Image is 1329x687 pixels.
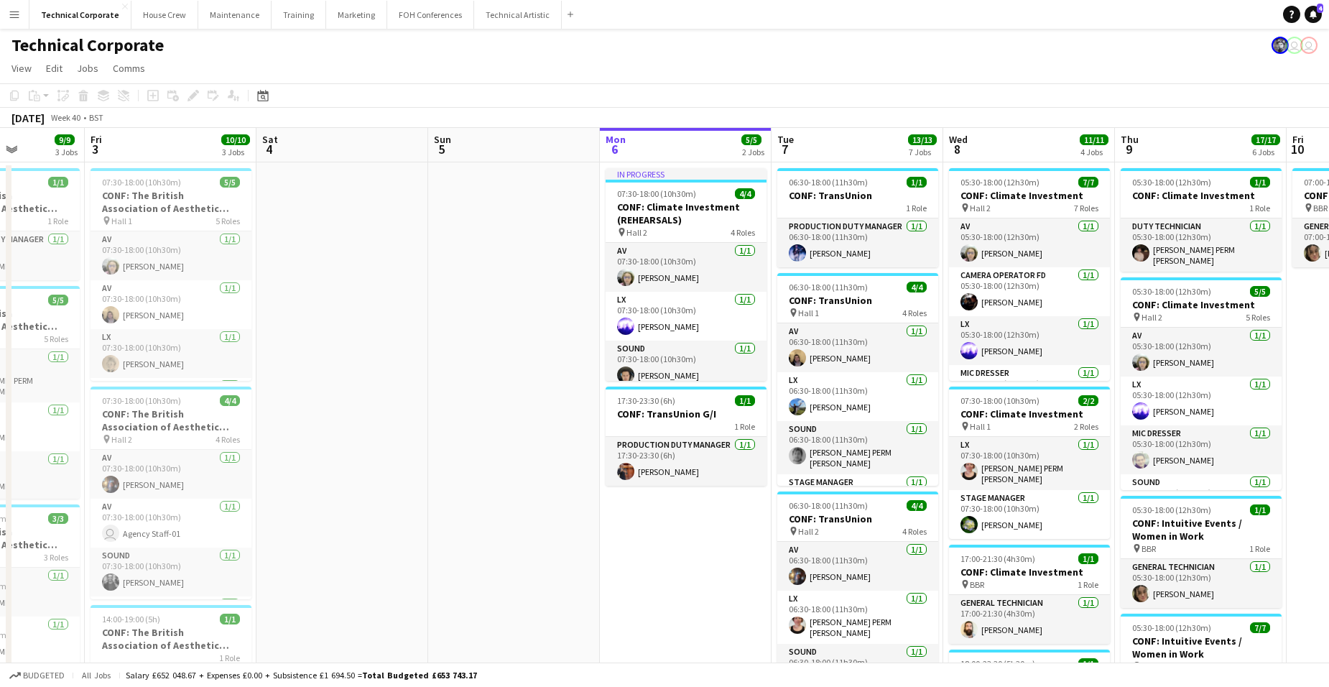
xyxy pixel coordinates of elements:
span: 5/5 [741,134,761,145]
span: 3 [88,141,102,157]
span: 17:00-21:30 (4h30m) [960,553,1035,564]
app-card-role: AV1/107:30-18:00 (10h30m)[PERSON_NAME] [606,243,767,292]
app-card-role: AV1/105:30-18:00 (12h30m)[PERSON_NAME] [949,218,1110,267]
app-card-role: Stage Manager1/1 [777,474,938,523]
span: Comms [113,62,145,75]
span: Hall 2 [970,203,991,213]
app-card-role: AV1/107:30-18:00 (10h30m) Agency Staff-01 [91,499,251,548]
span: 9 [1119,141,1139,157]
span: Week 40 [47,112,83,123]
span: 7/7 [1078,177,1098,188]
a: View [6,59,37,78]
span: 1/1 [220,614,240,624]
span: Fri [91,133,102,146]
app-job-card: In progress07:30-18:00 (10h30m)4/4CONF: Climate Investment (REHEARSALS) Hall 24 RolesAV1/107:30-1... [606,168,767,381]
h3: CONF: The British Association of Aesthetic Plastic Surgeons [91,189,251,215]
span: Sun [434,133,451,146]
span: BBR [1142,543,1156,554]
app-card-role: Sound1/105:30-18:00 (12h30m) [1121,474,1282,523]
span: Budgeted [23,670,65,681]
app-card-role: Production Duty Manager1/106:30-18:00 (11h30m)[PERSON_NAME] [777,218,938,267]
span: Hall 2 [111,434,132,445]
app-job-card: 05:30-18:00 (12h30m)5/5CONF: Climate Investment Hall 25 RolesAV1/105:30-18:00 (12h30m)[PERSON_NAM... [1121,277,1282,490]
div: 2 Jobs [742,147,764,157]
h3: CONF: Climate Investment (REHEARSALS) [606,200,767,226]
app-job-card: 06:30-18:00 (11h30m)1/1CONF: TransUnion1 RoleProduction Duty Manager1/106:30-18:00 (11h30m)[PERSO... [777,168,938,267]
span: 1/1 [1250,504,1270,515]
span: View [11,62,32,75]
h3: CONF: Climate Investment [949,407,1110,420]
span: 2/2 [1078,395,1098,406]
button: FOH Conferences [387,1,474,29]
span: 06:30-18:00 (11h30m) [789,177,868,188]
div: 6 Jobs [1252,147,1279,157]
h3: CONF: Climate Investment [949,566,1110,578]
span: 17/17 [1251,134,1280,145]
span: 8 [947,141,968,157]
a: 4 [1305,6,1322,23]
app-card-role: LX1/107:30-18:00 (10h30m)[PERSON_NAME] [91,329,251,378]
h3: CONF: Climate Investment [1121,189,1282,202]
span: 9/9 [55,134,75,145]
div: 17:30-23:30 (6h)1/1CONF: TransUnion G/I1 RoleProduction Duty Manager1/117:30-23:30 (6h)[PERSON_NAME] [606,387,767,486]
app-user-avatar: Liveforce Admin [1286,37,1303,54]
button: Maintenance [198,1,272,29]
h3: CONF: TransUnion G/I [606,407,767,420]
app-card-role: Stage Manager1/1 [91,596,251,645]
div: 07:30-18:00 (10h30m)2/2CONF: Climate Investment Hall 12 RolesLX1/107:30-18:00 (10h30m)[PERSON_NAM... [949,387,1110,539]
div: In progress [606,168,767,180]
div: 06:30-18:00 (11h30m)4/4CONF: TransUnion Hall 14 RolesAV1/106:30-18:00 (11h30m)[PERSON_NAME]LX1/10... [777,273,938,486]
app-job-card: 17:00-21:30 (4h30m)1/1CONF: Climate Investment BBR1 RoleGeneral Technician1/117:00-21:30 (4h30m)[... [949,545,1110,644]
span: 4 Roles [902,308,927,318]
span: 6 [603,141,626,157]
app-card-role: AV1/105:30-18:00 (12h30m)[PERSON_NAME] [1121,328,1282,377]
span: 1 Role [47,216,68,226]
div: Salary £652 048.67 + Expenses £0.00 + Subsistence £1 694.50 = [126,670,477,681]
span: 5/5 [1250,286,1270,297]
button: House Crew [131,1,198,29]
span: 1/1 [907,177,927,188]
span: 4 [1317,4,1323,13]
span: Jobs [77,62,98,75]
div: 3 Jobs [55,147,78,157]
span: 7 [775,141,794,157]
app-card-role: Sound1/1 [91,378,251,427]
span: 3 Roles [44,552,68,563]
app-card-role: Sound1/106:30-18:00 (11h30m)[PERSON_NAME] PERM [PERSON_NAME] [777,421,938,474]
span: 5 Roles [1246,312,1270,323]
span: 13/13 [908,134,937,145]
span: 4/4 [907,282,927,292]
h3: CONF: TransUnion [777,512,938,525]
span: 07:30-18:00 (10h30m) [960,395,1039,406]
div: BST [89,112,103,123]
span: 2 Roles [1074,421,1098,432]
app-job-card: 05:30-18:00 (12h30m)1/1CONF: Intuitive Events / Women in Work BBR1 RoleGeneral Technician1/105:30... [1121,496,1282,608]
div: 05:30-18:00 (12h30m)1/1CONF: Climate Investment1 RoleDuty Technician1/105:30-18:00 (12h30m)[PERSO... [1121,168,1282,272]
app-card-role: AV1/107:30-18:00 (10h30m)[PERSON_NAME] [91,231,251,280]
app-card-role: AV1/106:30-18:00 (11h30m)[PERSON_NAME] [777,323,938,372]
app-card-role: AV1/107:30-18:00 (10h30m)[PERSON_NAME] [91,450,251,499]
span: 1 Role [734,421,755,432]
span: BBR [1313,203,1328,213]
h3: CONF: TransUnion [777,294,938,307]
span: 06:30-18:00 (11h30m) [789,500,868,511]
span: Fri [1292,133,1304,146]
span: Tue [777,133,794,146]
app-card-role: LX1/107:30-18:00 (10h30m)[PERSON_NAME] [606,292,767,341]
span: Hall 1 [111,216,132,226]
app-user-avatar: Liveforce Admin [1300,37,1318,54]
span: 1/1 [1078,553,1098,564]
span: 07:30-18:00 (10h30m) [102,177,181,188]
app-card-role: LX1/105:30-18:00 (12h30m)[PERSON_NAME] [1121,377,1282,425]
span: 17:30-23:30 (6h) [617,395,675,406]
span: 07:30-18:00 (10h30m) [617,188,696,199]
span: 1/1 [1250,177,1270,188]
span: Thu [1121,133,1139,146]
span: 1 Role [1249,543,1270,554]
span: 1/1 [1078,658,1098,669]
span: Hall 2 [1142,312,1162,323]
a: Jobs [71,59,104,78]
div: [DATE] [11,111,45,125]
span: 7 Roles [1074,203,1098,213]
